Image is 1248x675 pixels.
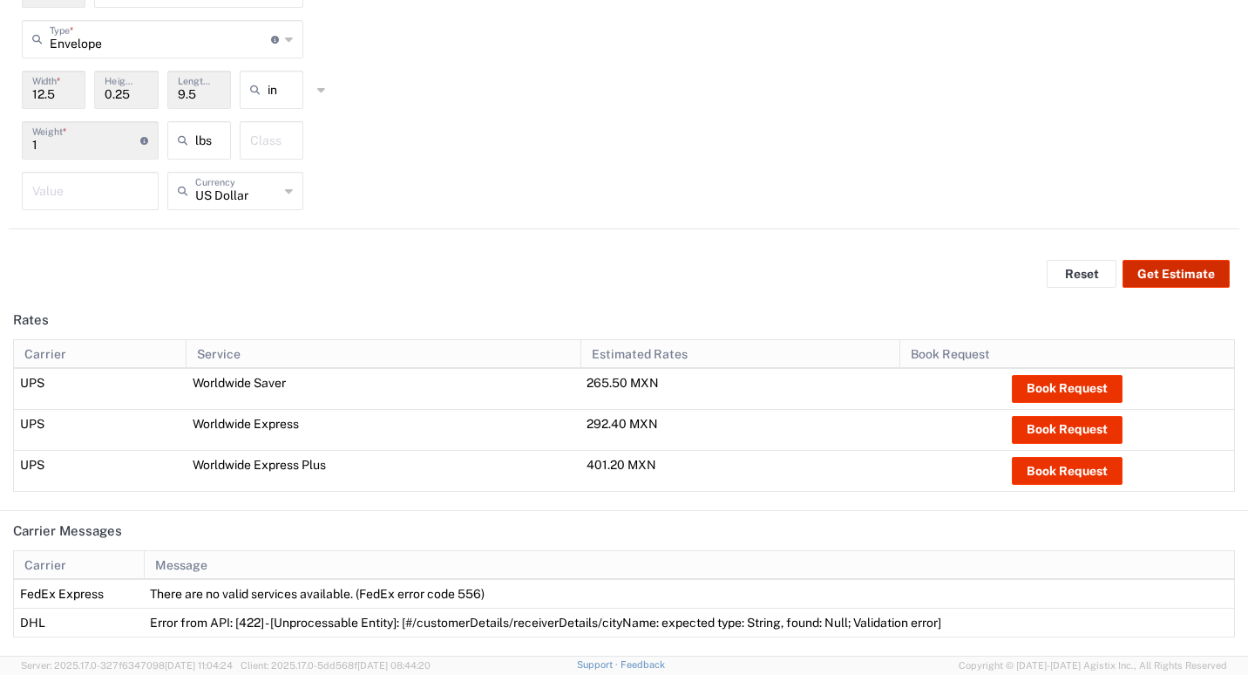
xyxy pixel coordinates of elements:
[577,659,621,670] a: Support
[357,660,431,671] span: [DATE] 08:44:20
[21,660,233,671] span: Server: 2025.17.0-327f6347098
[24,558,66,572] span: Carrier
[587,376,659,390] span: 265.50 MXN
[959,658,1227,673] span: Copyright © [DATE]-[DATE] Agistix Inc., All Rights Reserved
[621,659,665,670] a: Feedback
[155,558,207,572] span: Message
[13,522,122,540] h2: Carrier Messages
[13,311,49,329] h2: Rates
[592,347,688,361] span: Estimated Rates
[24,347,66,361] span: Carrier
[165,660,233,671] span: [DATE] 11:04:24
[150,587,485,601] span: There are no valid services available. (FedEx error code 556)
[1012,375,1123,403] button: Book Request
[193,376,286,390] span: Worldwide Saver
[1012,457,1123,485] button: Book Request
[587,417,658,431] span: 292.40 MXN
[197,347,241,361] span: Service
[241,660,431,671] span: Client: 2025.17.0-5dd568f
[150,616,941,630] span: Error from API: [422] - [Unprocessable Entity]: [#/customerDetails/receiverDetails/cityName: expe...
[911,347,990,361] span: Book Request
[20,458,44,472] span: UPS
[20,417,44,431] span: UPS
[1012,416,1123,444] button: Book Request
[193,417,299,431] span: Worldwide Express
[20,587,104,601] span: FedEx Express
[20,376,44,390] span: UPS
[193,458,326,472] span: Worldwide Express Plus
[587,458,656,472] span: 401.20 MXN
[1047,260,1116,288] button: Reset
[20,616,45,630] span: DHL
[1123,260,1230,288] button: Get Estimate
